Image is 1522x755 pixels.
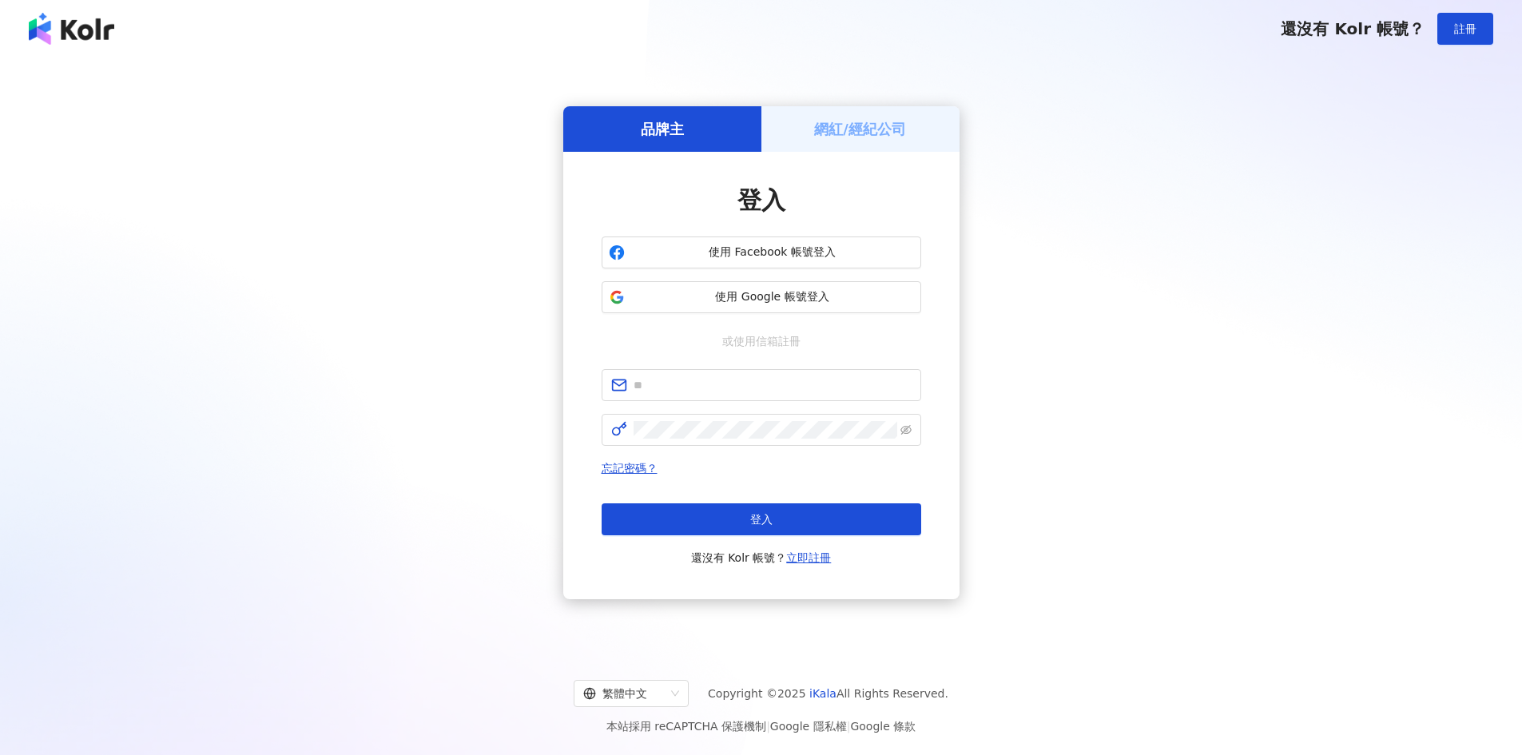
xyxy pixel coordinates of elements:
[641,119,684,139] h5: 品牌主
[750,513,773,526] span: 登入
[631,289,914,305] span: 使用 Google 帳號登入
[766,720,770,733] span: |
[847,720,851,733] span: |
[606,717,916,736] span: 本站採用 reCAPTCHA 保護機制
[602,462,658,475] a: 忘記密碼？
[29,13,114,45] img: logo
[1454,22,1476,35] span: 註冊
[1281,19,1425,38] span: 還沒有 Kolr 帳號？
[602,236,921,268] button: 使用 Facebook 帳號登入
[809,687,837,700] a: iKala
[711,332,812,350] span: 或使用信箱註冊
[770,720,847,733] a: Google 隱私權
[708,684,948,703] span: Copyright © 2025 All Rights Reserved.
[602,281,921,313] button: 使用 Google 帳號登入
[814,119,906,139] h5: 網紅/經紀公司
[583,681,665,706] div: 繁體中文
[786,551,831,564] a: 立即註冊
[850,720,916,733] a: Google 條款
[737,186,785,214] span: 登入
[602,503,921,535] button: 登入
[1437,13,1493,45] button: 註冊
[900,424,912,435] span: eye-invisible
[631,244,914,260] span: 使用 Facebook 帳號登入
[691,548,832,567] span: 還沒有 Kolr 帳號？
